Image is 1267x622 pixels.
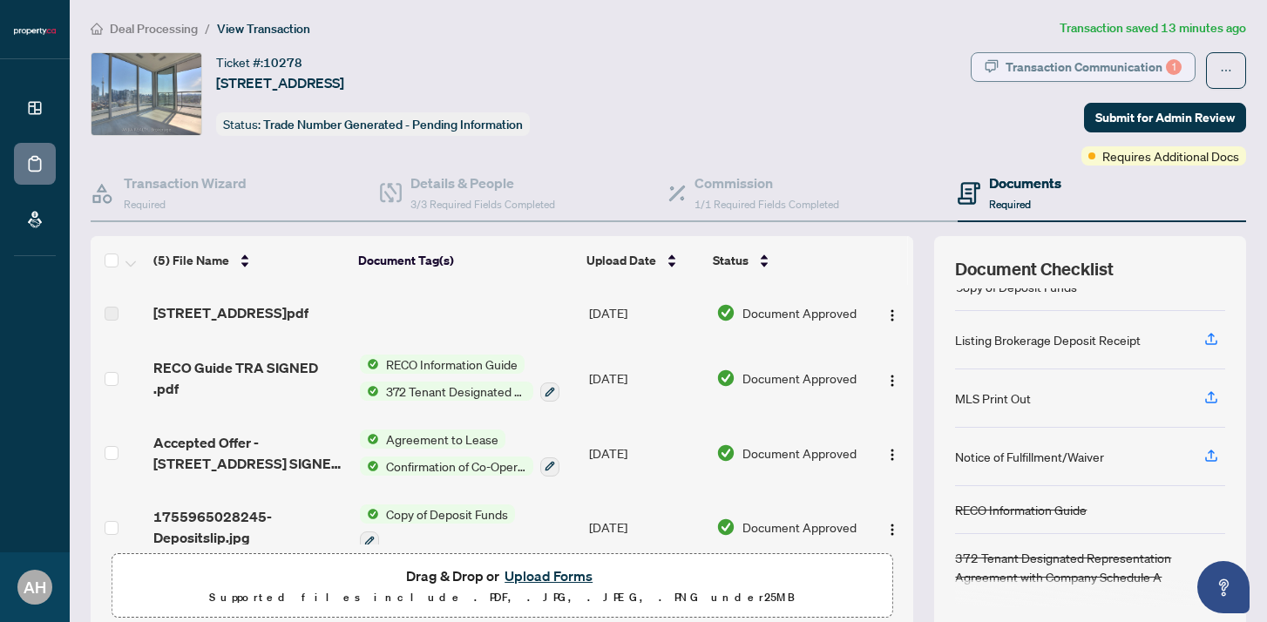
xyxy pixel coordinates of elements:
[379,456,533,476] span: Confirmation of Co-Operation
[153,251,229,270] span: (5) File Name
[742,443,857,463] span: Document Approved
[24,575,46,599] span: AH
[153,357,345,399] span: RECO Guide TRA SIGNED .pdf
[360,429,379,449] img: Status Icon
[716,368,735,388] img: Document Status
[360,429,559,477] button: Status IconAgreement to LeaseStatus IconConfirmation of Co-Operation
[706,236,864,285] th: Status
[955,447,1104,466] div: Notice of Fulfillment/Waiver
[1220,64,1232,77] span: ellipsis
[153,432,345,474] span: Accepted Offer - [STREET_ADDRESS] SIGNED .pdf
[955,548,1225,586] div: 372 Tenant Designated Representation Agreement with Company Schedule A
[582,341,709,416] td: [DATE]
[1060,18,1246,38] article: Transaction saved 13 minutes ago
[878,364,906,392] button: Logo
[91,23,103,35] span: home
[153,302,308,323] span: [STREET_ADDRESS]pdf
[410,172,555,193] h4: Details & People
[694,198,839,211] span: 1/1 Required Fields Completed
[878,513,906,541] button: Logo
[379,429,505,449] span: Agreement to Lease
[885,374,899,388] img: Logo
[955,389,1031,408] div: MLS Print Out
[885,523,899,537] img: Logo
[360,504,379,524] img: Status Icon
[360,355,379,374] img: Status Icon
[989,198,1031,211] span: Required
[955,257,1114,281] span: Document Checklist
[124,198,166,211] span: Required
[1102,146,1239,166] span: Requires Additional Docs
[582,416,709,490] td: [DATE]
[716,517,735,537] img: Document Status
[878,299,906,327] button: Logo
[263,55,302,71] span: 10278
[955,500,1087,519] div: RECO Information Guide
[217,21,310,37] span: View Transaction
[406,565,598,587] span: Drag & Drop or
[351,236,579,285] th: Document Tag(s)
[205,18,210,38] li: /
[124,172,247,193] h4: Transaction Wizard
[1166,59,1182,75] div: 1
[1006,53,1182,81] div: Transaction Communication
[216,52,302,72] div: Ticket #:
[410,198,555,211] span: 3/3 Required Fields Completed
[582,285,709,341] td: [DATE]
[216,112,530,136] div: Status:
[716,303,735,322] img: Document Status
[14,26,56,37] img: logo
[713,251,749,270] span: Status
[582,490,709,565] td: [DATE]
[123,587,881,608] p: Supported files include .PDF, .JPG, .JPEG, .PNG under 25 MB
[885,448,899,462] img: Logo
[91,53,201,135] img: IMG-C12354296_1.jpg
[146,236,351,285] th: (5) File Name
[1095,104,1235,132] span: Submit for Admin Review
[694,172,839,193] h4: Commission
[742,303,857,322] span: Document Approved
[989,172,1061,193] h4: Documents
[885,308,899,322] img: Logo
[579,236,706,285] th: Upload Date
[379,382,533,401] span: 372 Tenant Designated Representation Agreement with Company Schedule A
[112,554,891,619] span: Drag & Drop orUpload FormsSupported files include .PDF, .JPG, .JPEG, .PNG under25MB
[360,504,515,551] button: Status IconCopy of Deposit Funds
[716,443,735,463] img: Document Status
[955,330,1141,349] div: Listing Brokerage Deposit Receipt
[742,517,857,537] span: Document Approved
[263,117,523,132] span: Trade Number Generated - Pending Information
[878,439,906,467] button: Logo
[153,506,345,548] span: 1755965028245-Depositslip.jpg
[216,72,344,93] span: [STREET_ADDRESS]
[360,456,379,476] img: Status Icon
[360,382,379,401] img: Status Icon
[379,355,525,374] span: RECO Information Guide
[499,565,598,587] button: Upload Forms
[1084,103,1246,132] button: Submit for Admin Review
[1197,561,1250,613] button: Open asap
[379,504,515,524] span: Copy of Deposit Funds
[742,368,857,388] span: Document Approved
[360,355,559,402] button: Status IconRECO Information GuideStatus Icon372 Tenant Designated Representation Agreement with C...
[971,52,1196,82] button: Transaction Communication1
[586,251,656,270] span: Upload Date
[110,21,198,37] span: Deal Processing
